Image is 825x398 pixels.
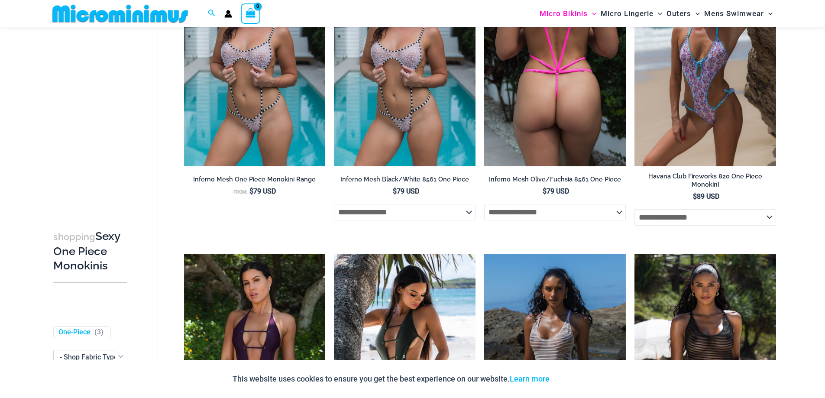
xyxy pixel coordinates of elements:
[540,3,588,25] span: Micro Bikinis
[702,3,775,25] a: Mens SwimwearMenu ToggleMenu Toggle
[184,175,326,184] h2: Inferno Mesh One Piece Monokini Range
[233,372,550,385] p: This website uses cookies to ensure you get the best experience on our website.
[484,175,626,184] h2: Inferno Mesh Olive/Fuchsia 8561 One Piece
[393,187,419,195] bdi: 79 USD
[208,8,216,19] a: Search icon link
[654,3,662,25] span: Menu Toggle
[334,175,476,184] h2: Inferno Mesh Black/White 8561 One Piece
[60,353,118,361] span: - Shop Fabric Type
[601,3,654,25] span: Micro Lingerie
[49,4,191,23] img: MM SHOP LOGO FLAT
[334,175,476,187] a: Inferno Mesh Black/White 8561 One Piece
[241,3,261,23] a: View Shopping Cart, empty
[588,3,596,25] span: Menu Toggle
[693,192,719,201] bdi: 89 USD
[249,187,276,195] bdi: 79 USD
[53,29,131,202] iframe: TrustedSite Certified
[536,1,776,26] nav: Site Navigation
[54,350,127,364] span: - Shop Fabric Type
[556,369,593,389] button: Accept
[97,328,101,336] span: 3
[666,3,691,25] span: Outers
[224,10,232,18] a: Account icon link
[691,3,700,25] span: Menu Toggle
[510,374,550,383] a: Learn more
[537,3,599,25] a: Micro BikinisMenu ToggleMenu Toggle
[53,231,95,242] span: shopping
[634,172,776,192] a: Havana Club Fireworks 820 One Piece Monokini
[484,175,626,187] a: Inferno Mesh Olive/Fuchsia 8561 One Piece
[764,3,773,25] span: Menu Toggle
[184,175,326,187] a: Inferno Mesh One Piece Monokini Range
[543,187,569,195] bdi: 79 USD
[599,3,664,25] a: Micro LingerieMenu ToggleMenu Toggle
[664,3,702,25] a: OutersMenu ToggleMenu Toggle
[634,172,776,188] h2: Havana Club Fireworks 820 One Piece Monokini
[543,187,547,195] span: $
[249,187,253,195] span: $
[704,3,764,25] span: Mens Swimwear
[393,187,397,195] span: $
[53,229,127,273] h3: Sexy One Piece Monokinis
[53,350,127,364] span: - Shop Fabric Type
[693,192,697,201] span: $
[233,189,247,195] span: From:
[94,328,104,337] span: ( )
[58,328,91,337] a: One-Piece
